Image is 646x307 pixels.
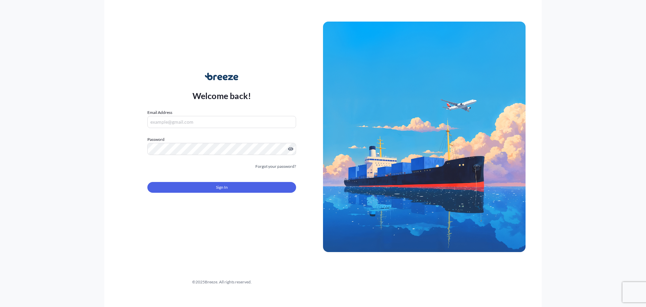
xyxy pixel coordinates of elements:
img: Ship illustration [323,22,526,252]
a: Forgot your password? [255,163,296,170]
input: example@gmail.com [147,116,296,128]
button: Sign In [147,182,296,193]
span: Sign In [216,184,228,191]
button: Show password [288,146,293,152]
label: Email Address [147,109,172,116]
label: Password [147,136,296,143]
div: © 2025 Breeze. All rights reserved. [120,279,323,285]
p: Welcome back! [192,90,251,101]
